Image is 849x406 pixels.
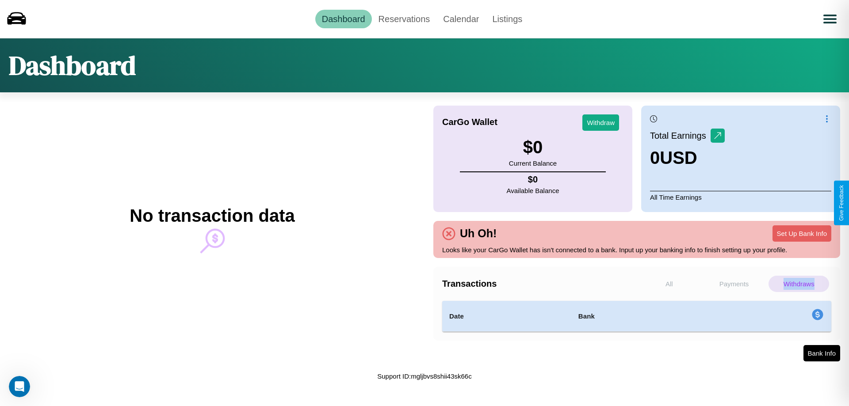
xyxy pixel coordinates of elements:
[377,370,471,382] p: Support ID: mgljbvs8shii43sk66c
[818,7,842,31] button: Open menu
[509,137,557,157] h3: $ 0
[507,175,559,185] h4: $ 0
[436,10,486,28] a: Calendar
[315,10,372,28] a: Dashboard
[650,191,831,203] p: All Time Earnings
[449,311,564,322] h4: Date
[650,148,725,168] h3: 0 USD
[769,276,829,292] p: Withdraws
[582,114,619,131] button: Withdraw
[442,244,831,256] p: Looks like your CarGo Wallet has isn't connected to a bank. Input up your banking info to finish ...
[442,279,637,289] h4: Transactions
[704,276,765,292] p: Payments
[372,10,437,28] a: Reservations
[442,301,831,332] table: simple table
[803,345,840,361] button: Bank Info
[442,117,497,127] h4: CarGo Wallet
[486,10,529,28] a: Listings
[773,225,831,242] button: Set Up Bank Info
[639,276,700,292] p: All
[838,185,845,221] div: Give Feedback
[509,157,557,169] p: Current Balance
[9,47,136,83] h1: Dashboard
[650,128,711,144] p: Total Earnings
[507,185,559,197] p: Available Balance
[9,376,30,397] iframe: Intercom live chat
[455,227,501,240] h4: Uh Oh!
[130,206,294,226] h2: No transaction data
[578,311,701,322] h4: Bank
